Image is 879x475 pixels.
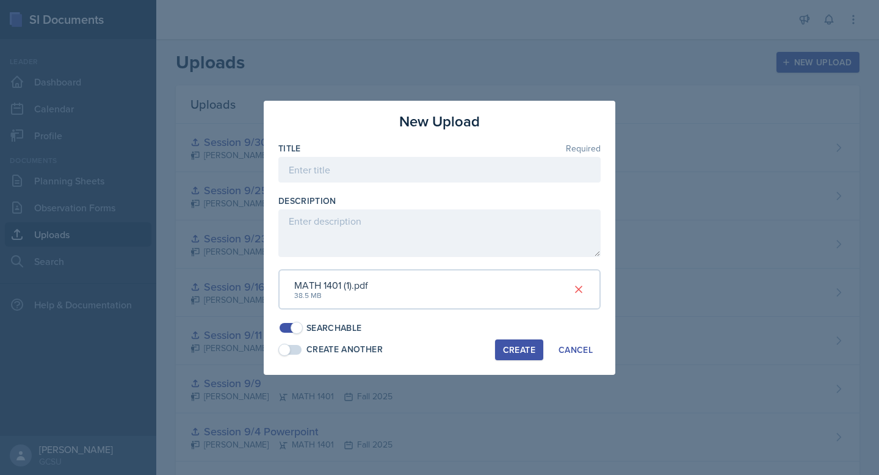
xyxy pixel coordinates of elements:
div: Create Another [306,343,383,356]
span: Required [566,144,601,153]
button: Cancel [551,339,601,360]
button: Create [495,339,543,360]
div: Cancel [559,345,593,355]
div: 38.5 MB [294,290,368,301]
h3: New Upload [399,111,480,132]
label: Description [278,195,336,207]
input: Enter title [278,157,601,183]
div: MATH 1401 (1).pdf [294,278,368,292]
div: Create [503,345,535,355]
label: Title [278,142,301,154]
div: Searchable [306,322,362,335]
